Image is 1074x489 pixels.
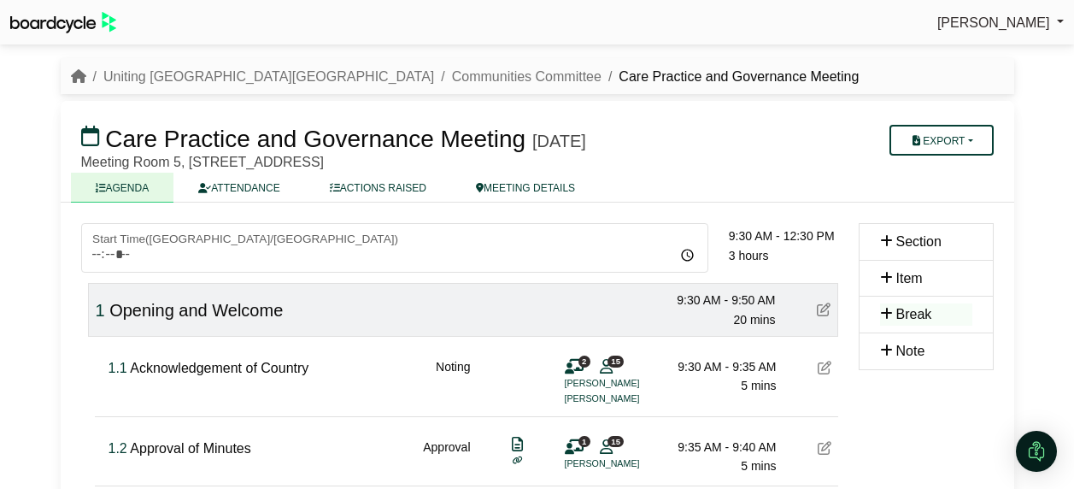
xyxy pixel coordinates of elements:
a: ACTIONS RAISED [305,173,451,203]
div: 9:35 AM - 9:40 AM [657,438,777,457]
span: Note [896,344,925,358]
div: 9:30 AM - 9:50 AM [656,291,776,309]
span: 2 [578,356,590,367]
a: ATTENDANCE [173,173,304,203]
span: Click to fine tune number [109,361,127,375]
div: [DATE] [532,131,586,151]
li: [PERSON_NAME] [565,376,693,391]
img: BoardcycleBlackGreen-aaafeed430059cb809a45853b8cf6d952af9d84e6e89e1f1685b34bfd5cb7d64.svg [10,12,116,33]
span: Item [896,271,923,286]
div: Open Intercom Messenger [1016,431,1057,472]
div: 9:30 AM - 9:35 AM [657,357,777,376]
span: Meeting Room 5, [STREET_ADDRESS] [81,155,325,169]
span: Click to fine tune number [109,441,127,456]
li: [PERSON_NAME] [565,392,693,406]
button: Export [889,125,993,156]
span: 1 [578,436,590,447]
a: AGENDA [71,173,174,203]
span: Acknowledgement of Country [130,361,308,375]
span: Click to fine tune number [96,301,105,320]
span: Care Practice and Governance Meeting [105,126,525,152]
span: Approval of Minutes [130,441,250,456]
nav: breadcrumb [71,66,860,88]
a: Communities Committee [452,69,602,84]
span: 15 [607,356,624,367]
span: Break [896,307,932,321]
span: [PERSON_NAME] [937,15,1050,30]
span: 5 mins [741,379,776,392]
span: 5 mins [741,459,776,473]
span: 20 mins [733,313,775,327]
span: 15 [607,436,624,447]
a: [PERSON_NAME] [937,12,1064,34]
li: Care Practice and Governance Meeting [602,66,860,88]
span: Section [896,234,942,249]
li: [PERSON_NAME] [565,457,693,471]
div: Noting [436,357,470,406]
span: Opening and Welcome [109,301,283,320]
div: 9:30 AM - 12:30 PM [729,227,848,245]
span: 3 hours [729,249,769,262]
div: Approval [423,438,470,476]
a: MEETING DETAILS [451,173,600,203]
a: Uniting [GEOGRAPHIC_DATA][GEOGRAPHIC_DATA] [103,69,434,84]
